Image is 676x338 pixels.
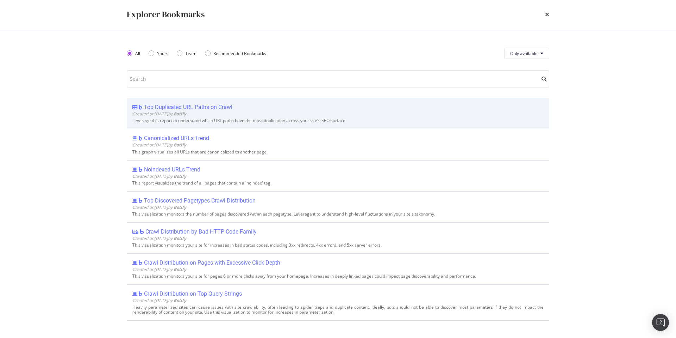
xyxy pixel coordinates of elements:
div: This report visualizes the trend of all pages that contain a 'noindex' tag. [132,181,544,186]
div: Top Duplicated URL Paths on Crawl [144,104,232,111]
div: Canonicalized URLs Trend [144,135,209,142]
span: Created on [DATE] by [132,204,186,210]
div: Crawl Distribution on Pages with Excessive Click Depth [144,259,280,266]
span: Only available [510,50,538,56]
div: All [135,50,140,56]
b: Botify [174,142,186,148]
div: Yours [157,50,168,56]
b: Botify [174,266,186,272]
span: Created on [DATE] by [132,297,186,303]
div: Noindexed URLs Trend [144,166,200,173]
div: Leverage this report to understand which URL paths have the most duplication across your site's S... [132,118,544,123]
span: Created on [DATE] by [132,266,186,272]
div: Yours [149,50,168,56]
button: Only available [504,48,549,59]
div: times [545,8,549,20]
div: Heavily parameterized sites can cause issues with site crawlability, often leading to spider trap... [132,305,544,315]
div: Crawl Distribution on Top Query Strings [144,290,242,297]
div: Open Intercom Messenger [652,314,669,331]
div: This visualization monitors your site for pages 6 or more clicks away from your homepage. Increas... [132,274,544,279]
b: Botify [174,235,186,241]
div: Recommended Bookmarks [205,50,266,56]
b: Botify [174,204,186,210]
div: Crawl Distribution by Bad HTTP Code Family [145,228,257,235]
b: Botify [174,297,186,303]
div: All [127,50,140,56]
div: This visualization monitors your site for increases in bad status codes, including 3xx redirects,... [132,243,544,248]
div: Top Discovered Pagetypes Crawl Distribution [144,197,256,204]
div: Explorer Bookmarks [127,8,205,20]
span: Created on [DATE] by [132,235,186,241]
div: Team [177,50,196,56]
div: This graph visualizes all URLs that are canonicalized to another page. [132,150,544,155]
div: Team [185,50,196,56]
b: Botify [174,173,186,179]
b: Botify [174,111,186,117]
input: Search [127,70,549,88]
span: Created on [DATE] by [132,142,186,148]
span: Created on [DATE] by [132,173,186,179]
div: This visualization monitors the number of pages discovered within each pagetype. Leverage it to u... [132,212,544,217]
div: Recommended Bookmarks [213,50,266,56]
span: Created on [DATE] by [132,111,186,117]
